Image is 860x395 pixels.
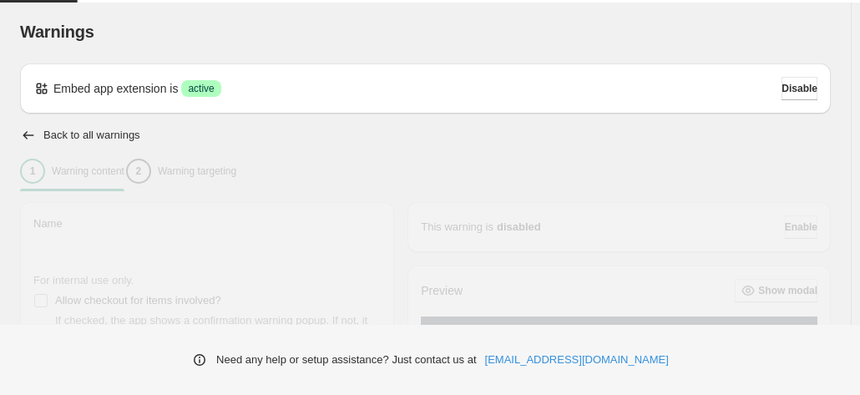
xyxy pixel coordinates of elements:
span: Warnings [20,23,94,41]
a: [EMAIL_ADDRESS][DOMAIN_NAME] [485,352,669,368]
h2: Back to all warnings [43,129,140,142]
p: Embed app extension is [53,80,178,97]
span: Disable [782,82,817,95]
button: Disable [782,77,817,100]
span: active [188,82,214,95]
